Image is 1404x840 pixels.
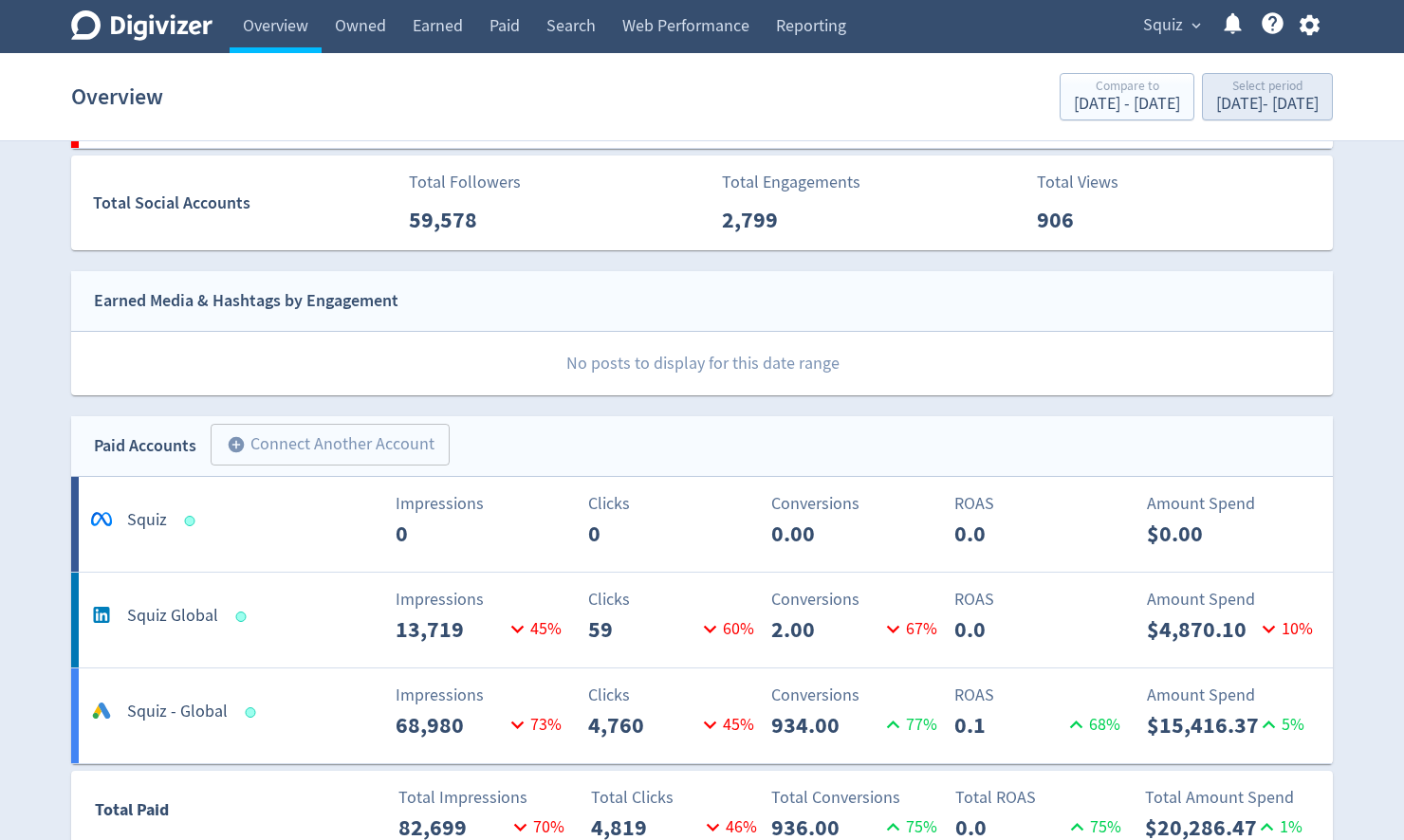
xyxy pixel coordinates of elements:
[954,587,1126,612] p: ROAS
[1037,203,1146,237] p: 906
[396,612,505,647] p: 13,719
[1147,491,1319,517] p: Amount Spend
[771,517,880,551] p: 0.00
[1136,10,1206,41] button: Squiz
[93,190,396,217] div: Total Social Accounts
[398,785,570,811] p: Total Impressions
[94,432,196,460] div: Paid Accounts
[591,785,763,811] p: Total Clicks
[1074,80,1180,96] div: Compare to
[1147,587,1319,612] p: Amount Spend
[185,516,201,526] span: Data last synced: 8 Oct 2025, 8:01am (AEDT)
[954,491,1126,517] p: ROAS
[246,707,262,718] span: Data last synced: 8 Oct 2025, 4:01am (AEDT)
[72,796,282,832] div: Total Paid
[71,477,1333,572] a: SquizImpressions0Clicks0Conversions0.00ROAS0.0Amount Spend$0.00
[880,712,937,738] p: 77 %
[1147,708,1256,742] p: $15,416.37
[771,785,943,811] p: Total Conversions
[588,587,760,612] p: Clicks
[771,491,943,517] p: Conversions
[1064,814,1121,840] p: 75 %
[409,203,518,237] p: 59,578
[1216,80,1319,96] div: Select period
[71,668,1333,763] a: Squiz - GlobalImpressions68,98073%Clicks4,76045%Conversions934.0077%ROAS0.168%Amount Spend$15,416...
[396,587,567,612] p: Impressions
[880,814,937,840] p: 75 %
[1063,712,1120,738] p: 68 %
[771,612,880,647] p: 2.00
[396,517,505,551] p: 0
[1145,785,1317,811] p: Total Amount Spend
[954,612,1063,647] p: 0.0
[72,332,1333,395] p: No posts to display for this date range
[954,517,1063,551] p: 0.0
[771,683,943,708] p: Conversions
[700,814,757,840] p: 46 %
[588,517,697,551] p: 0
[1074,96,1180,113] div: [DATE] - [DATE]
[771,587,943,612] p: Conversions
[127,701,228,723] h5: Squiz - Global
[71,66,163,127] h1: Overview
[588,708,697,742] p: 4,760
[954,683,1126,708] p: ROAS
[1147,612,1256,647] p: $4,870.10
[697,616,754,642] p: 60 %
[954,708,1063,742] p: 0.1
[196,427,450,466] a: Connect Another Account
[1143,10,1183,41] span: Squiz
[697,712,754,738] p: 45 %
[771,708,880,742] p: 934.00
[1188,17,1205,34] span: expand_more
[1147,517,1256,551] p: $0.00
[71,573,1333,667] a: Squiz GlobalImpressions13,71945%Clicks5960%Conversions2.0067%ROAS0.0Amount Spend$4,870.1010%
[722,170,860,195] p: Total Engagements
[127,605,218,628] h5: Squiz Global
[227,435,246,454] span: add_circle
[1254,814,1302,840] p: 1 %
[127,509,167,532] h5: Squiz
[211,424,450,466] button: Connect Another Account
[236,612,252,622] span: Data last synced: 8 Oct 2025, 10:01am (AEDT)
[588,612,697,647] p: 59
[955,785,1127,811] p: Total ROAS
[588,683,760,708] p: Clicks
[1060,73,1194,120] button: Compare to[DATE] - [DATE]
[880,616,937,642] p: 67 %
[396,683,567,708] p: Impressions
[1147,683,1319,708] p: Amount Spend
[588,491,760,517] p: Clicks
[1202,73,1333,120] button: Select period[DATE]- [DATE]
[1256,616,1313,642] p: 10 %
[1216,96,1319,113] div: [DATE] - [DATE]
[1037,170,1146,195] p: Total Views
[94,287,398,315] div: Earned Media & Hashtags by Engagement
[722,203,831,237] p: 2,799
[409,170,521,195] p: Total Followers
[396,491,567,517] p: Impressions
[396,708,505,742] p: 68,980
[1256,712,1304,738] p: 5 %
